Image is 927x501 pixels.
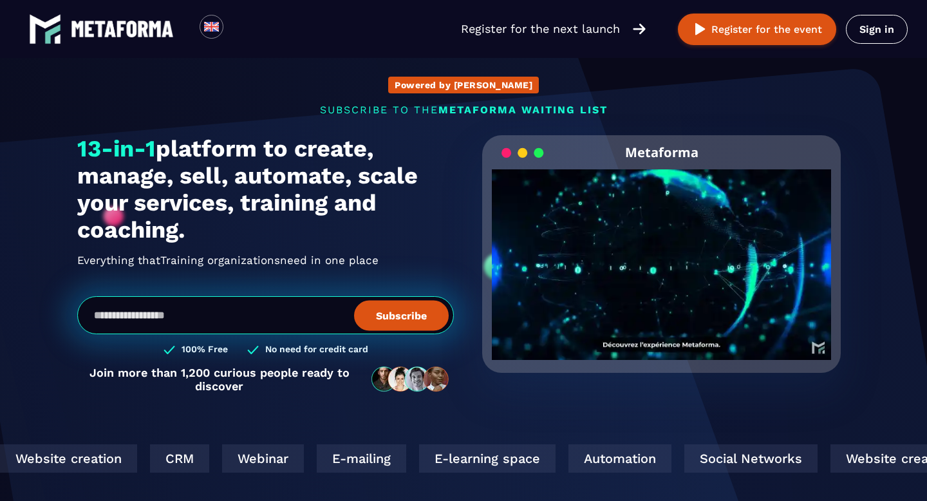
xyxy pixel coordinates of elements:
[501,147,544,159] img: loading
[234,21,244,37] input: Search for option
[416,444,552,473] div: E-learning space
[265,344,368,356] h3: No need for credit card
[29,13,61,45] img: logo
[77,104,850,116] p: SUBSCRIBE TO THE
[846,15,908,44] a: Sign in
[625,135,698,169] h2: Metaforma
[77,135,156,162] span: 13-in-1
[354,300,449,330] button: Subscribe
[219,444,301,473] div: Webinar
[314,444,403,473] div: E-mailing
[565,444,668,473] div: Automation
[633,22,646,36] img: arrow-right
[223,15,255,43] div: Search for option
[438,104,608,116] span: METAFORMA WAITING LIST
[395,80,532,90] p: Powered by [PERSON_NAME]
[681,444,814,473] div: Social Networks
[692,21,708,37] img: play
[71,21,174,37] img: logo
[77,135,454,243] h1: platform to create, manage, sell, automate, scale your services, training and coaching.
[247,344,259,356] img: checked
[77,250,454,270] h2: Everything that need in one place
[368,366,454,393] img: community-people
[203,19,220,35] img: en
[164,344,175,356] img: checked
[678,14,836,45] button: Register for the event
[182,344,228,356] h3: 100% Free
[147,444,206,473] div: CRM
[160,250,280,270] span: Training organizations
[492,169,831,339] video: Your browser does not support the video tag.
[461,20,620,38] p: Register for the next launch
[77,366,361,393] p: Join more than 1,200 curious people ready to discover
